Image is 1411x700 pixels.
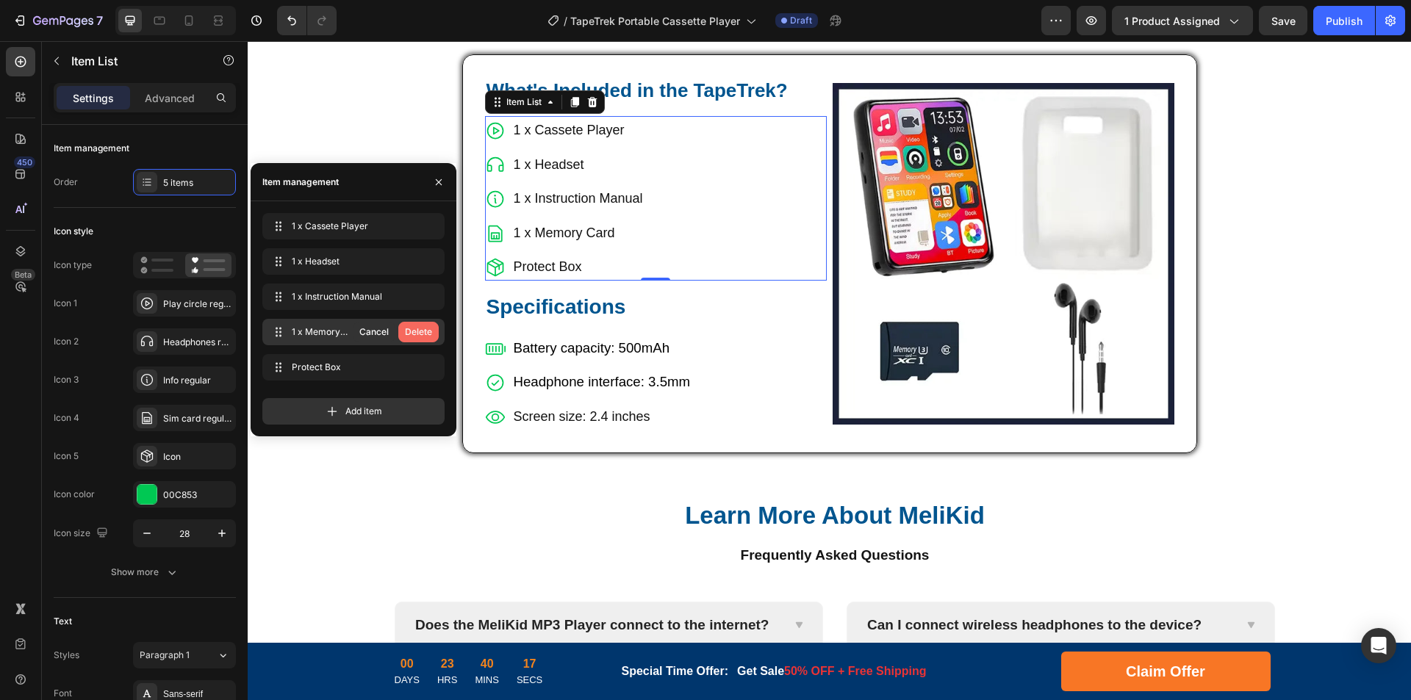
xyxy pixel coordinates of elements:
[264,75,398,103] div: Rich Text Editor. Editing area: main
[620,575,954,593] p: Can I connect wireless headphones to the device?
[146,458,1028,492] h2: Learn More About MeliKid
[54,176,78,189] div: Order
[374,624,481,636] strong: Special Time Offer:
[54,142,129,155] div: Item management
[163,450,232,463] div: Icon
[163,176,232,190] div: 5 items
[54,411,79,425] div: Icon 4
[54,259,92,272] div: Icon type
[54,225,93,238] div: Icon style
[269,614,295,632] div: 17
[248,41,1411,700] iframe: Design area
[54,297,77,310] div: Icon 1
[73,90,114,106] p: Settings
[353,322,395,342] button: Cancel
[266,299,423,314] span: Battery capacity: 500mAh
[239,37,578,62] p: What's Included in the TapeTrek?
[564,13,567,29] span: /
[54,373,79,386] div: Icon 3
[54,615,72,628] div: Text
[1271,15,1296,27] span: Save
[570,13,740,29] span: TapeTrek Portable Cassette Player
[536,624,678,636] span: 50% OFF + Free Shipping
[262,176,339,189] div: Item management
[292,361,409,374] span: Protect Box
[266,364,443,387] p: Screen size: 2.4 inches
[269,632,295,646] p: SECS
[6,6,109,35] button: 7
[814,610,1023,650] a: Claim Offer
[790,14,812,27] span: Draft
[1124,13,1220,29] span: 1 product assigned
[585,42,927,383] img: Melikid-12.webp
[54,335,79,348] div: Icon 2
[133,642,236,668] button: Paragraph 1
[264,109,398,137] div: Rich Text Editor. Editing area: main
[1259,6,1307,35] button: Save
[54,450,79,463] div: Icon 5
[266,214,395,237] p: Protect Box
[345,405,382,418] span: Add item
[405,325,432,339] div: Delete
[140,649,190,662] span: Paragraph 1
[264,212,398,239] div: Rich Text Editor. Editing area: main
[96,12,103,29] p: 7
[1361,628,1396,663] div: Open Intercom Messenger
[163,336,232,349] div: Headphones regular
[878,619,958,641] div: Claim Offer
[163,297,232,311] div: Play circle regular
[292,220,409,233] span: 1 x Cassete Player
[54,687,72,700] div: Font
[1313,6,1375,35] button: Publish
[54,488,95,501] div: Icon color
[1112,6,1253,35] button: 1 product assigned
[54,649,79,662] div: Styles
[163,412,232,425] div: Sim card regular
[145,90,195,106] p: Advanced
[266,180,395,203] p: 1 x Memory Card
[111,565,179,580] div: Show more
[264,178,398,206] div: Rich Text Editor. Editing area: main
[292,325,351,339] span: 1 x Memory Card
[54,524,111,544] div: Icon size
[14,156,35,168] div: 450
[237,36,579,64] h2: Rich Text Editor. Editing area: main
[239,254,378,277] strong: Specifications
[266,333,443,348] span: Headphone interface: 3.5mm
[11,269,35,281] div: Beta
[292,255,409,268] span: 1 x Headset
[398,322,439,342] button: Delete
[359,325,389,339] div: Cancel
[266,77,395,101] p: 1 x Cassete Player
[54,559,236,585] button: Show more
[277,6,337,35] div: Undo/Redo
[266,145,395,169] p: 1 x Instruction Manual
[163,374,232,387] div: Info regular
[256,54,297,68] div: Item List
[266,112,395,135] p: 1 x Headset
[264,143,398,171] div: Rich Text Editor. Editing area: main
[168,575,521,593] p: Does the MeliKid MP3 Player connect to the internet?
[148,505,1027,524] p: Frequently Asked Questions
[163,488,232,502] div: 00C853
[71,52,196,70] p: Item List
[489,621,678,639] p: Get Sale
[1326,13,1362,29] div: Publish
[292,290,409,303] span: 1 x Instruction Manual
